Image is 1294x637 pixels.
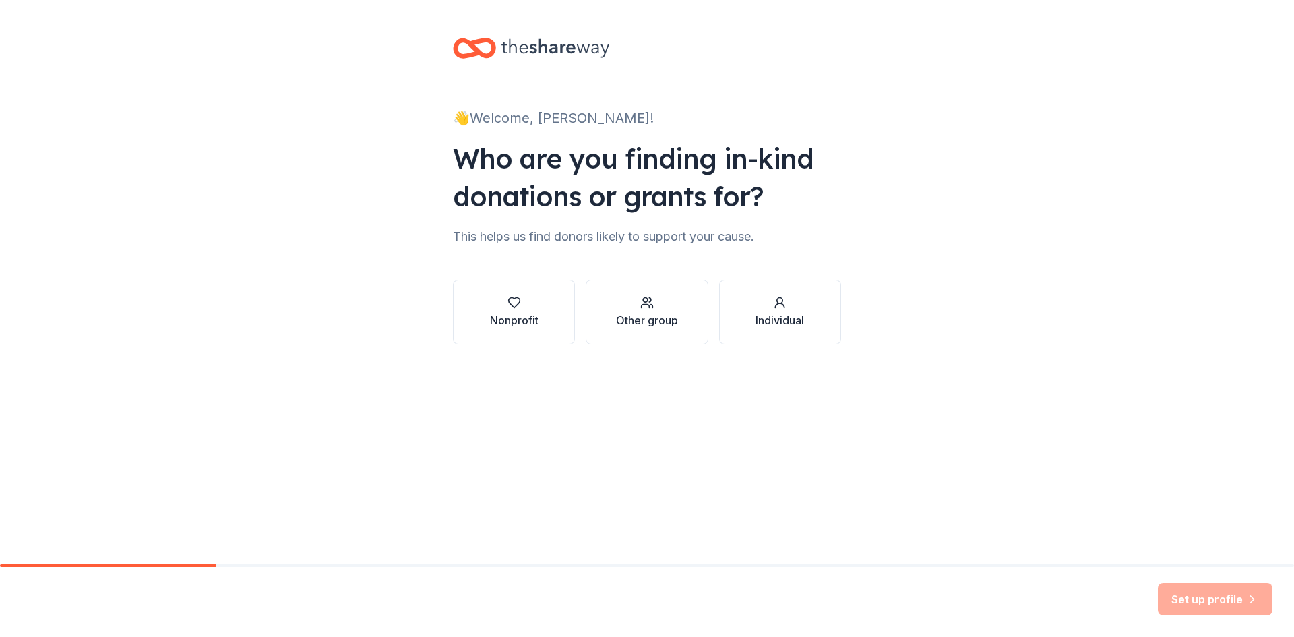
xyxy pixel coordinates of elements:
[453,226,841,247] div: This helps us find donors likely to support your cause.
[490,312,538,328] div: Nonprofit
[616,312,678,328] div: Other group
[719,280,841,344] button: Individual
[756,312,804,328] div: Individual
[453,280,575,344] button: Nonprofit
[453,107,841,129] div: 👋 Welcome, [PERSON_NAME]!
[586,280,708,344] button: Other group
[453,140,841,215] div: Who are you finding in-kind donations or grants for?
